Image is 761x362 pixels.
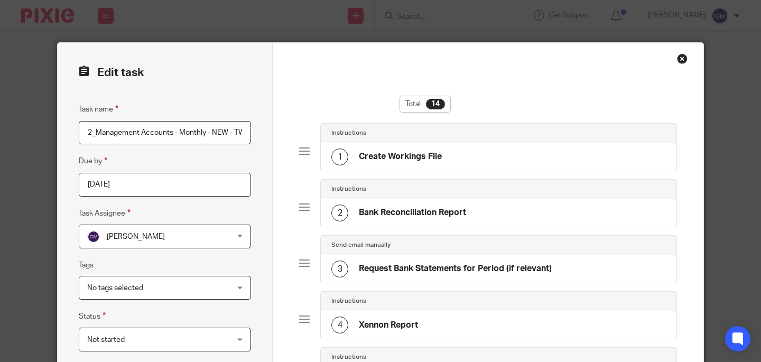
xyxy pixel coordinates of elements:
[400,96,451,113] div: Total
[331,129,366,137] h4: Instructions
[79,207,131,219] label: Task Assignee
[79,310,106,322] label: Status
[331,148,348,165] div: 1
[79,103,118,115] label: Task name
[79,155,107,167] label: Due by
[677,53,688,64] div: Close this dialog window
[359,151,442,162] h4: Create Workings File
[331,205,348,221] div: 2
[331,317,348,333] div: 4
[79,173,251,197] input: Pick a date
[331,353,366,361] h4: Instructions
[79,260,94,271] label: Tags
[331,297,366,305] h4: Instructions
[107,233,165,240] span: [PERSON_NAME]
[359,207,466,218] h4: Bank Reconciliation Report
[87,284,143,292] span: No tags selected
[426,99,445,109] div: 14
[331,261,348,277] div: 3
[359,320,418,331] h4: Xennon Report
[331,185,366,193] h4: Instructions
[79,64,251,82] h2: Edit task
[87,230,100,243] img: svg%3E
[87,336,125,344] span: Not started
[331,241,391,249] h4: Send email manually
[359,263,552,274] h4: Request Bank Statements for Period (if relevant)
